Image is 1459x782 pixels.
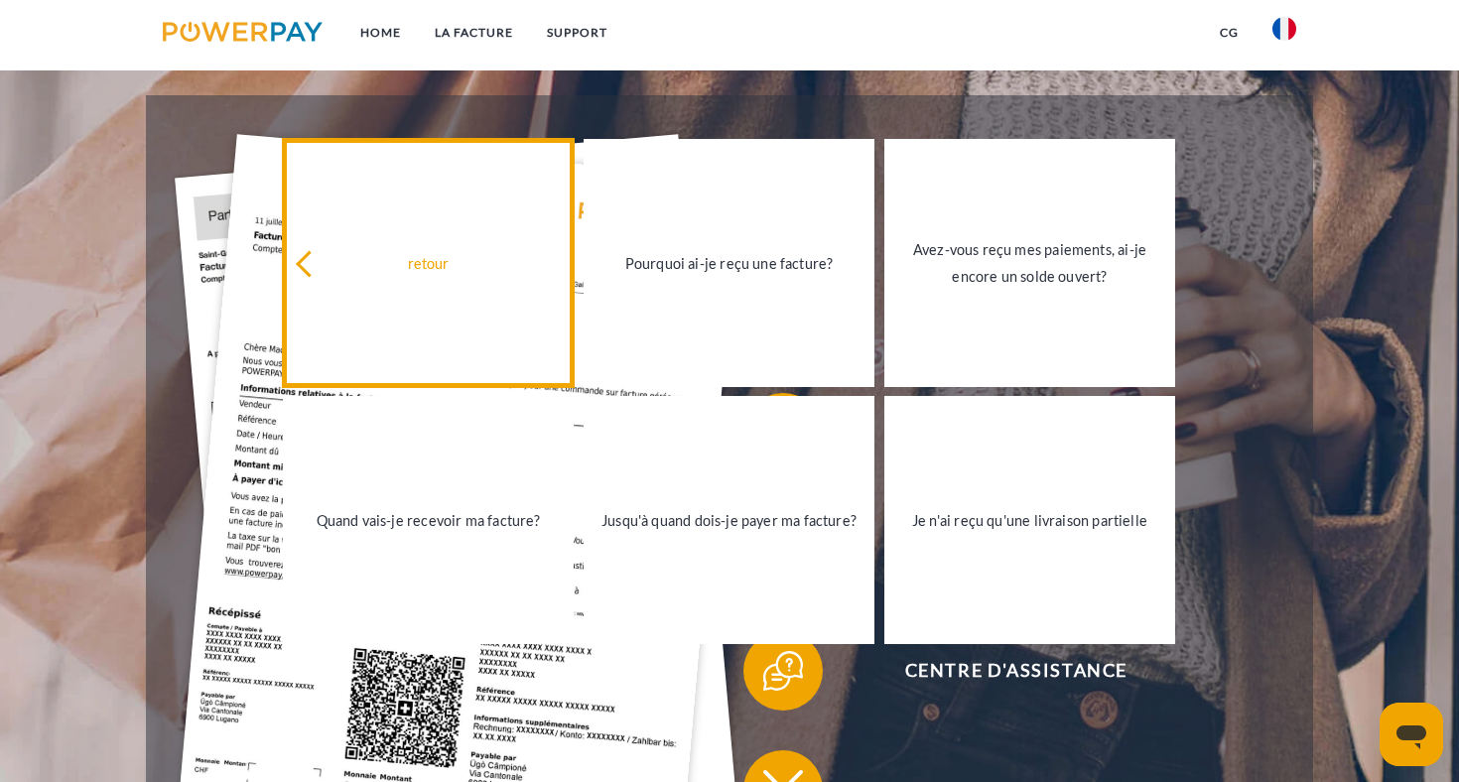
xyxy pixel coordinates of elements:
[530,15,624,51] a: Support
[896,236,1163,290] div: Avez-vous reçu mes paiements, ai-je encore un solde ouvert?
[596,507,862,534] div: Jusqu'à quand dois-je payer ma facture?
[758,646,808,696] img: qb_help.svg
[596,250,862,277] div: Pourquoi ai-je reçu une facture?
[1203,15,1256,51] a: CG
[343,15,418,51] a: Home
[295,507,562,534] div: Quand vais-je recevoir ma facture?
[884,139,1175,387] a: Avez-vous reçu mes paiements, ai-je encore un solde ouvert?
[773,631,1260,711] span: Centre d'assistance
[295,250,562,277] div: retour
[163,22,323,42] img: logo-powerpay.svg
[1272,17,1296,41] img: fr
[418,15,530,51] a: LA FACTURE
[1380,703,1443,766] iframe: Bouton de lancement de la fenêtre de messagerie, conversation en cours
[743,631,1260,711] button: Centre d'assistance
[896,507,1163,534] div: Je n'ai reçu qu'une livraison partielle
